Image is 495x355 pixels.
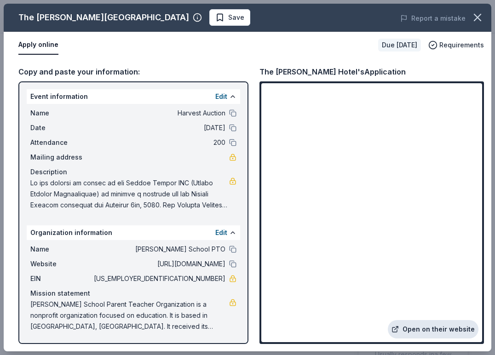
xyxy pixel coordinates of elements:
span: Mailing address [30,152,92,163]
div: Organization information [27,225,240,240]
span: [US_EMPLOYER_IDENTIFICATION_NUMBER] [92,273,225,284]
div: Event information [27,89,240,104]
span: Attendance [30,137,92,148]
div: Mission statement [30,288,236,299]
span: Harvest Auction [92,108,225,119]
span: Lo ips dolorsi am consec ad eli Seddoe Tempor INC (Utlabo Etdolor Magnaaliquae) ad minimve q nost... [30,177,229,211]
span: [DATE] [92,122,225,133]
button: Report a mistake [400,13,466,24]
span: Website [30,258,92,269]
div: Description [30,166,236,177]
span: [PERSON_NAME] School PTO [92,244,225,255]
button: Edit [215,91,227,102]
button: Apply online [18,35,58,55]
span: Save [228,12,244,23]
button: Save [209,9,250,26]
button: Requirements [428,40,484,51]
div: The [PERSON_NAME][GEOGRAPHIC_DATA] [18,10,189,25]
span: Date [30,122,92,133]
button: Edit [215,227,227,238]
a: Open on their website [388,320,478,338]
span: 200 [92,137,225,148]
span: EIN [30,273,92,284]
div: Copy and paste your information: [18,66,248,78]
div: The [PERSON_NAME] Hotel's Application [259,66,406,78]
span: [URL][DOMAIN_NAME] [92,258,225,269]
div: Due [DATE] [378,39,421,52]
span: Name [30,108,92,119]
span: [PERSON_NAME] School Parent Teacher Organization is a nonprofit organization focused on education... [30,299,229,332]
span: Name [30,244,92,255]
span: Requirements [439,40,484,51]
